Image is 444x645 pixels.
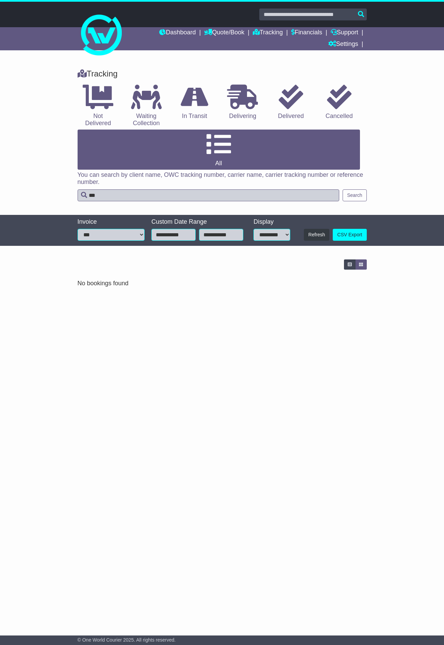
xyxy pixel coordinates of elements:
[78,130,360,170] a: All
[333,229,366,241] a: CSV Export
[151,218,243,226] div: Custom Date Range
[253,218,290,226] div: Display
[291,27,322,39] a: Financials
[78,171,367,186] p: You can search by client name, OWC tracking number, carrier name, carrier tracking number or refe...
[126,82,167,130] a: Waiting Collection
[74,69,370,79] div: Tracking
[204,27,244,39] a: Quote/Book
[78,280,367,287] div: No bookings found
[222,82,264,122] a: Delivering
[78,637,176,643] span: © One World Courier 2025. All rights reserved.
[343,189,366,201] button: Search
[174,82,215,122] a: In Transit
[331,27,358,39] a: Support
[159,27,196,39] a: Dashboard
[318,82,360,122] a: Cancelled
[328,39,358,50] a: Settings
[304,229,329,241] button: Refresh
[253,27,283,39] a: Tracking
[78,218,145,226] div: Invoice
[77,82,119,130] a: Not Delivered
[270,82,312,122] a: Delivered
